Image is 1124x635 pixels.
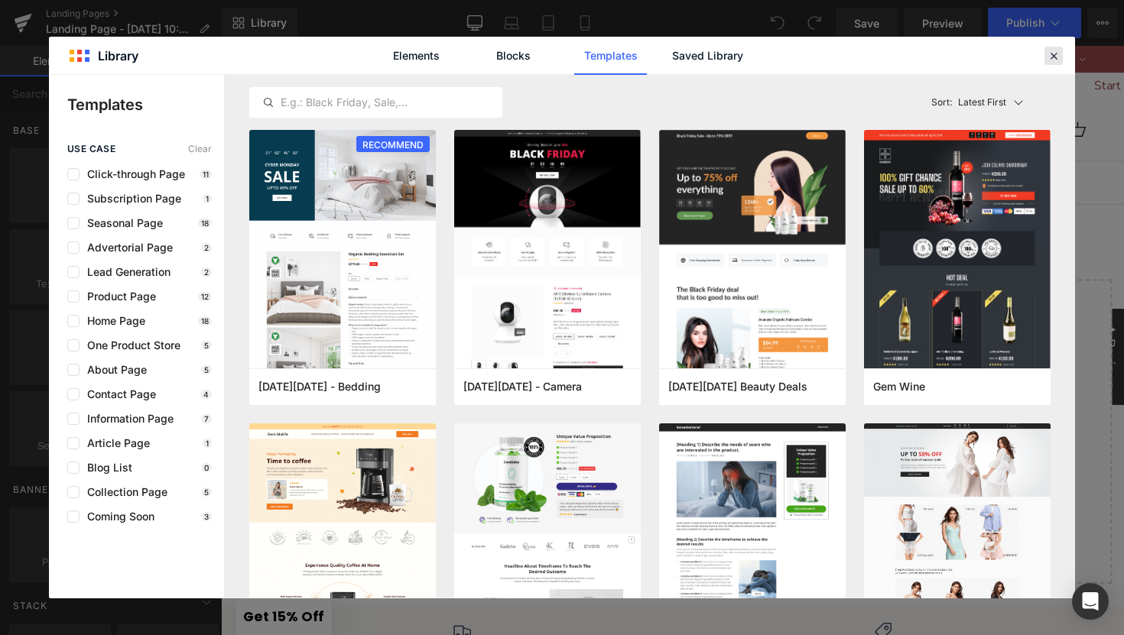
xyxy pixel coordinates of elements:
[925,87,1051,118] button: Latest FirstSort:Latest First
[80,413,174,425] span: Information Page
[203,194,212,203] p: 1
[201,488,212,497] p: 5
[201,463,212,472] p: 0
[958,96,1006,109] p: Latest First
[743,8,874,21] span: [GEOGRAPHIC_DATA] (USD $)
[1072,583,1109,620] div: Open Intercom Messenger
[188,144,212,154] span: Clear
[390,70,535,103] img: Dear Heart
[258,380,381,394] span: Cyber Monday - Bedding
[80,290,156,303] span: Product Page
[37,275,888,293] p: Start building your page
[463,380,582,394] span: Black Friday - Camera
[80,437,150,449] span: Article Page
[67,144,115,154] span: use case
[198,219,212,228] p: 18
[198,292,212,301] p: 12
[80,217,163,229] span: Seasonal Page
[470,589,887,630] a: Gift cards
[80,364,147,376] span: About Page
[201,512,212,521] p: 3
[467,118,557,162] a: New Arrivals
[37,504,888,515] p: or Drag & Drop elements from left sidebar
[23,575,106,595] strong: Get 15% Off
[668,380,807,394] span: Black Friday Beauty Deals
[80,266,171,278] span: Lead Generation
[80,462,132,474] span: Blog List
[873,380,925,394] span: Gem Wine
[333,118,408,162] a: Our Story
[201,341,212,350] p: 5
[477,37,550,75] a: Blocks
[201,243,212,252] p: 2
[201,267,212,277] p: 2
[250,93,502,112] input: E.g.: Black Friday, Sale,...
[80,193,181,205] span: Subscription Page
[274,118,330,162] a: Home
[846,79,862,93] span: Cart
[560,118,652,162] a: Subscriptions
[200,170,212,179] p: 11
[15,565,113,604] div: Get 15% Off
[67,93,224,116] p: Templates
[38,77,93,96] a: Search
[846,76,887,96] a: Cart
[80,510,154,523] span: Coming Soon
[80,168,185,180] span: Click-through Page
[80,388,156,400] span: Contact Page
[931,97,952,108] span: Sort:
[201,365,212,374] p: 5
[203,439,212,448] p: 1
[80,241,173,254] span: Advertorial Page
[394,462,531,492] a: Explore Template
[356,136,430,154] span: RECOMMEND
[411,118,464,162] a: Shop
[80,315,145,327] span: Home Page
[380,37,453,75] a: Elements
[200,390,212,399] p: 4
[671,37,744,75] a: Saved Library
[201,414,212,423] p: 7
[447,32,865,49] a: Start Conversations 💌 → Spark Joy 😊 → He Makes a Way Tee is HERE! ✨
[65,79,93,92] span: Search
[574,37,647,75] a: Templates
[795,79,830,93] a: Account
[80,486,167,498] span: Collection Page
[80,339,180,352] span: One Product Store
[198,316,212,326] p: 18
